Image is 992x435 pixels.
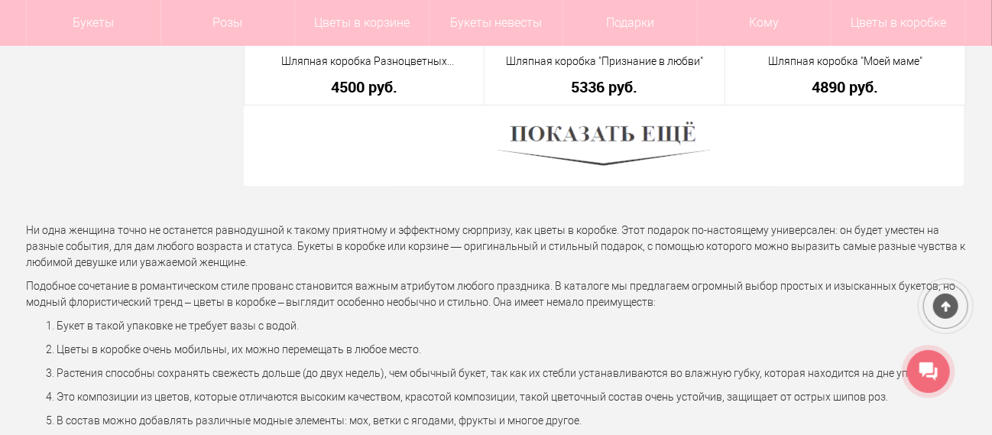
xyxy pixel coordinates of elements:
[735,79,955,95] a: 4890 руб.
[26,222,966,271] p: Ни одна женщина точно не останется равнодушной к такому приятному и эффектному сюрпризу, как цвет...
[254,79,474,95] a: 4500 руб.
[57,365,966,381] p: Растения способны сохранять свежесть дольше (до двух недель), чем обычный букет, так как их стебл...
[57,389,966,405] p: Это композиции из цветов, которые отличаются высоким качеством, красотой композиции, такой цветоч...
[57,342,966,358] p: Цветы в коробке очень мобильны, их можно перемещать в любое место.
[498,117,711,175] img: Показать ещё
[498,139,711,151] a: Показать ещё
[735,54,955,70] a: Шляпная коробка "Моей маме"
[494,79,715,95] a: 5336 руб.
[57,318,966,334] p: Букет в такой упаковке не требует вазы с водой.
[494,54,715,70] a: Шляпная коробка "Признание в любви"
[57,413,966,429] p: В состав можно добавлять различные модные элементы: мох, ветки с ягодами, фрукты и многое другое.
[254,54,474,70] a: Шляпная коробка Разноцветных Альстромерий
[26,278,966,310] p: Подобное сочетание в романтическом стиле прованс становится важным атрибутом любого праздника. В ...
